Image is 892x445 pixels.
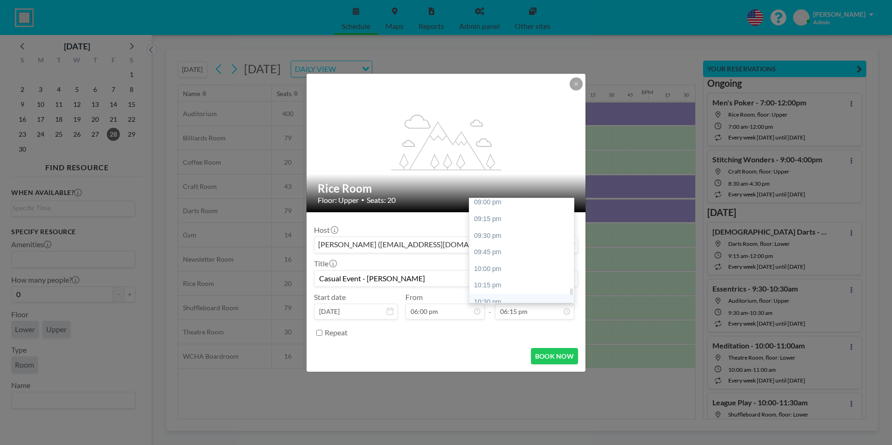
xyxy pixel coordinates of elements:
div: 09:45 pm [469,244,578,261]
div: 10:15 pm [469,277,578,294]
label: From [405,292,423,302]
span: Seats: 20 [367,195,396,205]
h2: Rice Room [318,181,575,195]
g: flex-grow: 1.2; [391,114,502,170]
div: 10:30 pm [469,294,578,311]
div: 09:30 pm [469,228,578,244]
label: Host [314,225,337,235]
label: Start date [314,292,346,302]
input: Andrea's reservation [314,271,578,286]
span: - [488,296,491,316]
div: 09:15 pm [469,211,578,228]
label: Title [314,259,336,268]
label: Repeat [325,328,348,337]
div: 10:00 pm [469,261,578,278]
div: Search for option [314,237,578,253]
span: [PERSON_NAME] ([EMAIL_ADDRESS][DOMAIN_NAME]) [316,239,508,251]
span: • [361,196,364,203]
span: Floor: Upper [318,195,359,205]
button: BOOK NOW [531,348,578,364]
div: 09:00 pm [469,194,578,211]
